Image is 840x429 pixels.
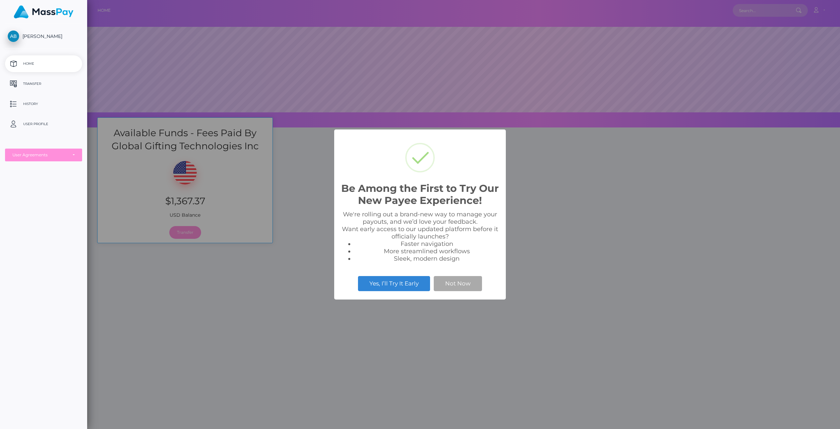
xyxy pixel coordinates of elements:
[8,79,79,89] p: Transfer
[8,119,79,129] p: User Profile
[5,149,82,161] button: User Agreements
[12,152,67,158] div: User Agreements
[354,248,499,255] li: More streamlined workflows
[8,99,79,109] p: History
[5,33,82,39] span: [PERSON_NAME]
[354,240,499,248] li: Faster navigation
[14,5,73,18] img: MassPay
[341,182,499,207] h2: Be Among the First to Try Our New Payee Experience!
[358,276,430,291] button: Yes, I’ll Try It Early
[434,276,482,291] button: Not Now
[341,211,499,262] div: We're rolling out a brand-new way to manage your payouts, and we’d love your feedback. Want early...
[8,59,79,69] p: Home
[354,255,499,262] li: Sleek, modern design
